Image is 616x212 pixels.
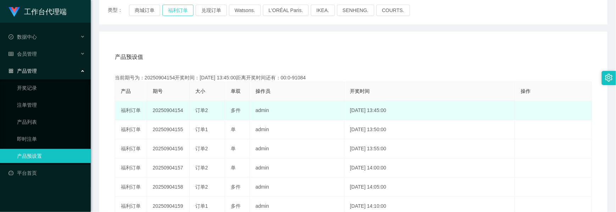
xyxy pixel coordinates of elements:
button: COURTS. [376,5,410,16]
span: 操作员 [256,88,270,94]
img: logo.9652507e.png [9,7,20,17]
td: 福利订单 [115,139,147,158]
span: 订单2 [195,146,208,151]
span: 开奖时间 [350,88,370,94]
td: admin [250,139,345,158]
td: 20250904154 [147,101,190,120]
span: 会员管理 [9,51,37,57]
td: admin [250,178,345,197]
button: IKEA. [311,5,335,16]
button: SENHENG. [337,5,374,16]
td: 福利订单 [115,178,147,197]
span: 操作 [521,88,531,94]
a: 图标: dashboard平台首页 [9,166,85,180]
span: 多件 [231,107,241,113]
td: [DATE] 14:05:00 [345,178,515,197]
a: 工作台代理端 [9,9,67,14]
span: 多件 [231,203,241,209]
td: [DATE] 14:00:00 [345,158,515,178]
span: 订单2 [195,165,208,171]
td: 福利订单 [115,101,147,120]
span: 产品 [121,88,131,94]
button: 商城订单 [129,5,160,16]
span: 大小 [195,88,205,94]
span: 单 [231,165,236,171]
button: L'ORÉAL Paris. [263,5,309,16]
td: 福利订单 [115,120,147,139]
button: 福利订单 [162,5,194,16]
a: 即时注单 [17,132,85,146]
td: [DATE] 13:45:00 [345,101,515,120]
a: 产品列表 [17,115,85,129]
td: admin [250,101,345,120]
span: 订单1 [195,127,208,132]
i: 图标: appstore-o [9,68,13,73]
td: admin [250,158,345,178]
h1: 工作台代理端 [24,0,67,23]
a: 开奖记录 [17,81,85,95]
span: 单 [231,146,236,151]
td: 20250904158 [147,178,190,197]
td: 福利订单 [115,158,147,178]
td: 20250904157 [147,158,190,178]
span: 订单2 [195,184,208,190]
span: 订单2 [195,107,208,113]
span: 数据中心 [9,34,37,40]
i: 图标: table [9,51,13,56]
span: 产品预设值 [115,53,143,61]
i: 图标: setting [605,74,613,82]
div: 当前期号为：20250904154开奖时间：[DATE] 13:45:00距离开奖时间还有：00:0-91084 [115,74,592,82]
td: [DATE] 13:55:00 [345,139,515,158]
span: 期号 [153,88,163,94]
button: Watsons. [229,5,261,16]
button: 兑现订单 [196,5,227,16]
span: 订单1 [195,203,208,209]
a: 产品预设置 [17,149,85,163]
td: 20250904156 [147,139,190,158]
td: admin [250,120,345,139]
a: 注单管理 [17,98,85,112]
td: 20250904155 [147,120,190,139]
i: 图标: check-circle-o [9,34,13,39]
span: 产品管理 [9,68,37,74]
span: 类型： [108,5,129,16]
span: 单 [231,127,236,132]
span: 单双 [231,88,241,94]
td: [DATE] 13:50:00 [345,120,515,139]
span: 多件 [231,184,241,190]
